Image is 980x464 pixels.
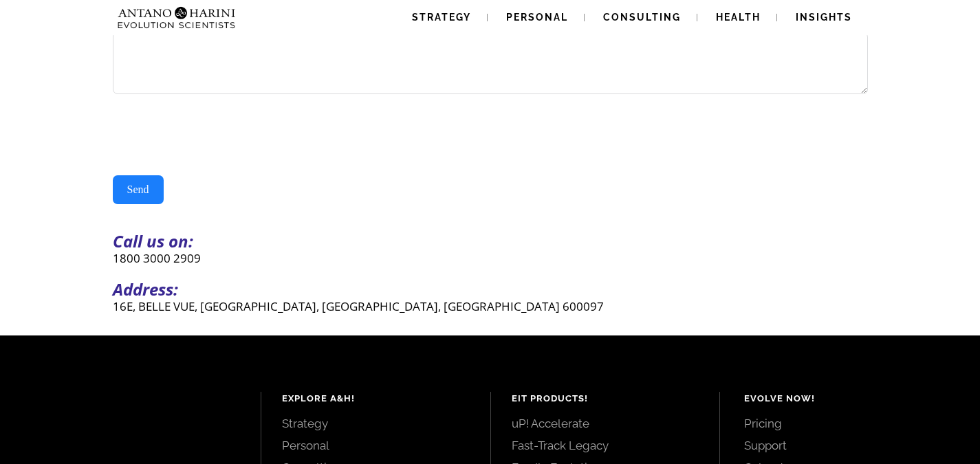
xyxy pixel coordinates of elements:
iframe: reCAPTCHA [113,108,322,162]
strong: Address: [113,278,178,300]
span: Health [716,12,761,23]
h4: Explore A&H! [282,392,470,406]
strong: Call us on: [113,230,193,252]
span: Personal [506,12,568,23]
p: 16E, BELLE VUE, [GEOGRAPHIC_DATA], [GEOGRAPHIC_DATA], [GEOGRAPHIC_DATA] 600097 [113,298,868,314]
span: Strategy [412,12,471,23]
span: Insights [796,12,852,23]
a: Fast-Track Legacy [512,438,699,453]
a: Personal [282,438,470,453]
a: Support [744,438,949,453]
a: Strategy [282,416,470,431]
h4: Evolve Now! [744,392,949,406]
textarea: Your Message [113,32,868,94]
a: uP! Accelerate [512,416,699,431]
h4: EIT Products! [512,392,699,406]
p: 1800 3000 2909 [113,250,868,266]
button: Send [113,175,164,204]
span: Consulting [603,12,681,23]
a: Pricing [744,416,949,431]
